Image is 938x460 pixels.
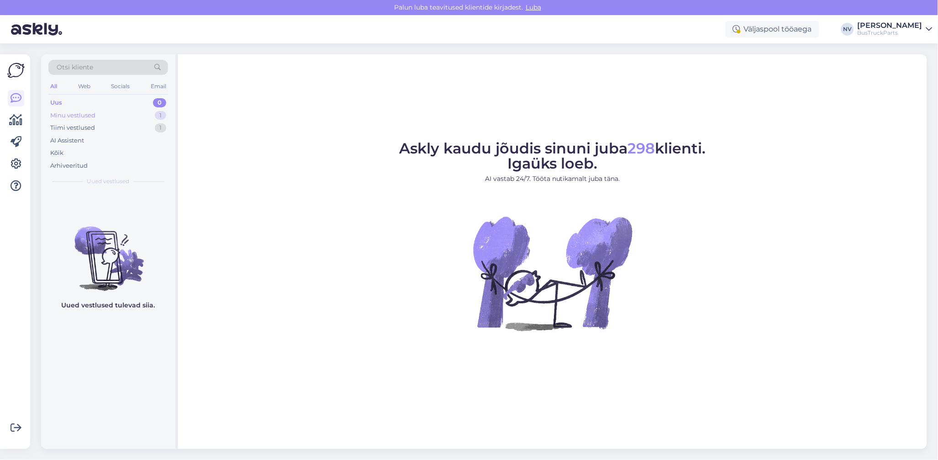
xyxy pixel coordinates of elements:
[841,23,854,36] div: NV
[858,22,933,37] a: [PERSON_NAME]BusTruckParts
[726,21,819,37] div: Väljaspool tööaega
[50,111,95,120] div: Minu vestlused
[62,301,155,310] p: Uued vestlused tulevad siia.
[155,111,166,120] div: 1
[400,139,706,172] span: Askly kaudu jõudis sinuni juba klienti. Igaüks loeb.
[470,191,635,355] img: No Chat active
[400,174,706,184] p: AI vastab 24/7. Tööta nutikamalt juba täna.
[41,210,175,292] img: No chats
[858,29,922,37] div: BusTruckParts
[155,123,166,132] div: 1
[50,123,95,132] div: Tiimi vestlused
[858,22,922,29] div: [PERSON_NAME]
[50,148,63,158] div: Kõik
[57,63,93,72] span: Otsi kliente
[50,161,88,170] div: Arhiveeritud
[7,62,25,79] img: Askly Logo
[149,80,168,92] div: Email
[109,80,132,92] div: Socials
[153,98,166,107] div: 0
[628,139,655,157] span: 298
[48,80,59,92] div: All
[87,177,130,185] span: Uued vestlused
[76,80,92,92] div: Web
[50,136,84,145] div: AI Assistent
[523,3,544,11] span: Luba
[50,98,62,107] div: Uus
